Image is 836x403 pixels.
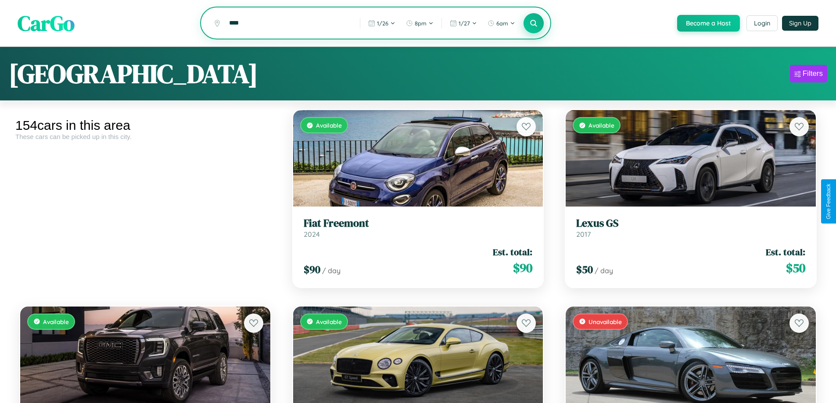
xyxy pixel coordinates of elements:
button: 1/26 [364,16,400,30]
span: Available [316,318,342,325]
span: Est. total: [766,246,805,258]
h1: [GEOGRAPHIC_DATA] [9,56,258,92]
span: $ 50 [786,259,805,277]
span: Available [43,318,69,325]
span: / day [322,266,341,275]
button: Become a Host [677,15,740,32]
span: Est. total: [493,246,532,258]
span: CarGo [18,9,75,38]
button: 8pm [402,16,438,30]
button: 6am [483,16,520,30]
button: Filters [790,65,827,82]
button: 1/27 [445,16,481,30]
span: Unavailable [588,318,622,325]
div: Filters [803,69,823,78]
span: Available [588,121,614,129]
div: 154 cars in this area [15,118,275,133]
span: 6am [496,20,508,27]
button: Login [746,15,778,31]
span: $ 90 [513,259,532,277]
button: Sign Up [782,16,818,31]
h3: Fiat Freemont [304,217,533,230]
h3: Lexus GS [576,217,805,230]
div: Give Feedback [825,184,832,219]
span: $ 90 [304,262,320,277]
span: $ 50 [576,262,593,277]
span: 2024 [304,230,320,239]
span: 1 / 27 [459,20,470,27]
a: Fiat Freemont2024 [304,217,533,239]
div: These cars can be picked up in this city. [15,133,275,140]
span: 8pm [415,20,427,27]
span: 2017 [576,230,591,239]
span: / day [595,266,613,275]
a: Lexus GS2017 [576,217,805,239]
span: Available [316,121,342,129]
span: 1 / 26 [377,20,388,27]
